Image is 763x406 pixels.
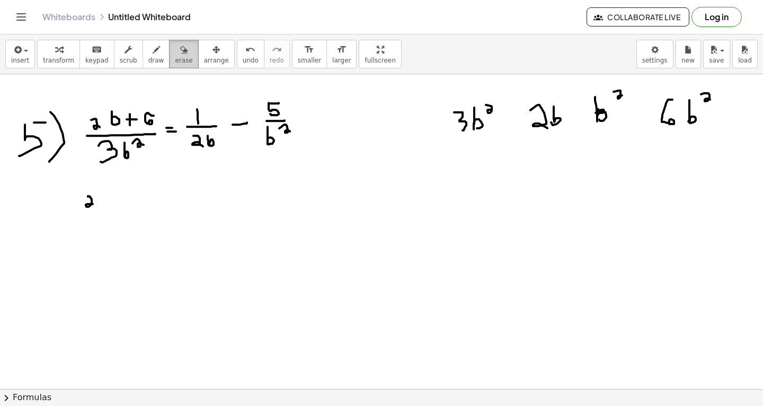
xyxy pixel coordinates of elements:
i: format_size [336,43,347,56]
button: Collaborate Live [587,7,689,27]
button: Log in [691,7,742,27]
button: load [732,40,758,68]
button: keyboardkeypad [79,40,114,68]
button: Toggle navigation [13,8,30,25]
span: Collaborate Live [596,12,680,22]
button: fullscreen [359,40,401,68]
span: keypad [85,57,109,64]
i: keyboard [92,43,102,56]
span: insert [11,57,29,64]
button: arrange [198,40,235,68]
span: arrange [204,57,229,64]
i: format_size [304,43,314,56]
button: erase [169,40,198,68]
button: format_sizelarger [326,40,357,68]
span: larger [332,57,351,64]
span: draw [148,57,164,64]
span: undo [243,57,259,64]
a: Whiteboards [42,12,95,22]
span: save [709,57,724,64]
span: load [738,57,752,64]
button: draw [143,40,170,68]
span: redo [270,57,284,64]
i: undo [245,43,255,56]
button: redoredo [264,40,290,68]
span: settings [642,57,668,64]
button: scrub [114,40,143,68]
span: erase [175,57,192,64]
button: settings [636,40,673,68]
button: new [676,40,701,68]
button: undoundo [237,40,264,68]
span: smaller [298,57,321,64]
span: scrub [120,57,137,64]
button: save [703,40,730,68]
span: transform [43,57,74,64]
button: format_sizesmaller [292,40,327,68]
i: redo [272,43,282,56]
button: transform [37,40,80,68]
span: fullscreen [365,57,395,64]
span: new [681,57,695,64]
button: insert [5,40,35,68]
